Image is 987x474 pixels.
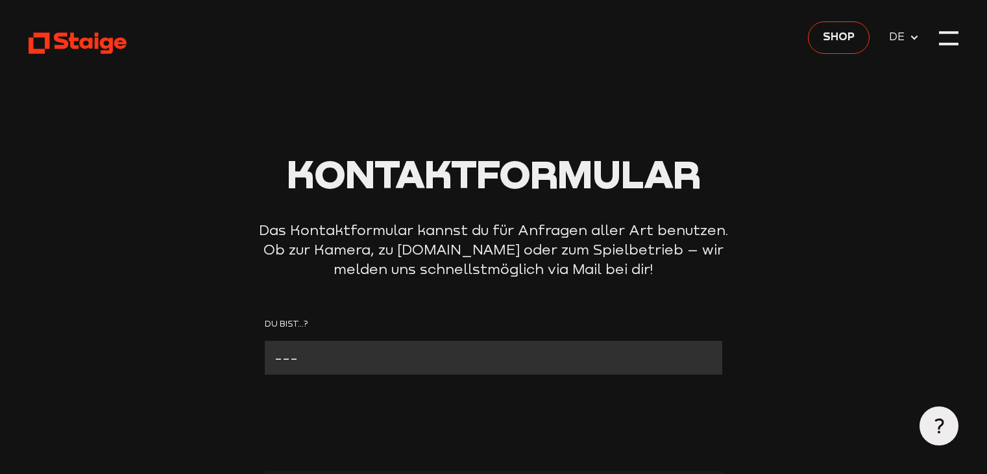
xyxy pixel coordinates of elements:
label: Du bist...? [265,317,722,331]
span: Kontaktformular [287,149,701,197]
a: Shop [808,21,870,54]
p: Das Kontaktformular kannst du für Anfragen aller Art benutzen. Ob zur Kamera, zu [DOMAIN_NAME] od... [250,221,737,279]
form: Contact form [265,317,722,375]
span: Shop [823,29,855,45]
span: DE [889,29,909,45]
